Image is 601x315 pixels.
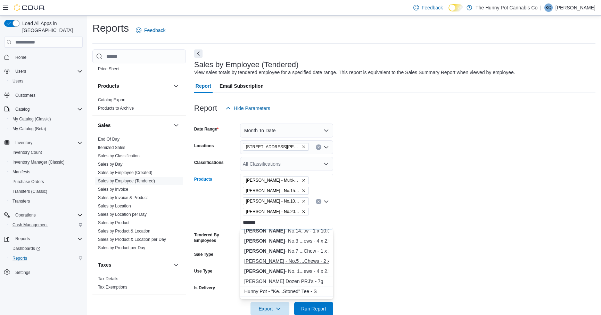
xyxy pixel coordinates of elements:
[13,105,32,113] button: Catalog
[92,275,186,294] div: Taxes
[10,148,45,157] a: Inventory Count
[7,124,85,134] button: My Catalog (Beta)
[302,178,306,182] button: Remove Glenn's - Multi-Flavour Soft Chews - 4 x 2.5:0 from selection in this group
[98,245,145,250] a: Sales by Product per Day
[240,297,333,307] button: MaryJane's - Hail Mary's Pre-roll - Hybrid - 2x0.8g
[92,65,186,76] div: Pricing
[19,20,83,34] span: Load All Apps in [GEOGRAPHIC_DATA]
[194,176,212,182] label: Products
[13,179,44,184] span: Purchase Orders
[244,228,285,234] strong: [PERSON_NAME]
[13,246,40,251] span: Dashboards
[1,104,85,114] button: Catalog
[476,3,537,12] p: The Hunny Pot Cannabis Co
[243,187,309,195] span: Glenn's - No.15 Delta 9 Distillate Watermelon Gummy - 1 x 10:0
[13,198,30,204] span: Transfers
[10,221,50,229] a: Cash Management
[244,268,285,274] strong: [PERSON_NAME]
[194,160,224,165] label: Classifications
[302,199,306,203] button: Remove Glenn's - No.10 Strawberry Watermelon Rosin Soft Chew - 1 x 10:0 from selection in this group
[10,244,83,253] span: Dashboards
[243,197,309,205] span: Glenn's - No.10 Strawberry Watermelon Rosin Soft Chew - 1 x 10:0
[10,178,83,186] span: Purchase Orders
[98,97,125,102] a: Catalog Export
[244,288,329,295] div: Hunny Pot - "Ke...Stoned" Tee - S
[98,229,150,234] a: Sales by Product & Location
[323,161,329,167] button: Open list of options
[10,115,54,123] a: My Catalog (Classic)
[10,168,33,176] a: Manifests
[98,178,155,184] span: Sales by Employee (Tendered)
[13,211,83,219] span: Operations
[98,220,130,226] span: Sales by Product
[172,121,180,129] button: Sales
[244,258,329,265] div: [PERSON_NAME] - No.5 ...Chews - 2 x 5:0
[1,52,85,62] button: Home
[302,189,306,193] button: Remove Glenn's - No.15 Delta 9 Distillate Watermelon Gummy - 1 x 10:0 from selection in this group
[98,153,140,158] a: Sales by Classification
[13,268,83,277] span: Settings
[194,69,515,76] div: View sales totals by tendered employee for a specified date range. This report is equivalent to t...
[144,27,165,34] span: Feedback
[98,82,171,89] button: Products
[15,140,32,145] span: Inventory
[1,210,85,220] button: Operations
[13,255,27,261] span: Reports
[10,158,83,166] span: Inventory Manager (Classic)
[13,235,83,243] span: Reports
[98,82,119,89] h3: Products
[244,237,329,244] div: - No.3 ...ews - 4 x 2.5:0
[98,203,131,209] span: Sales by Location
[133,23,168,37] a: Feedback
[194,104,217,112] h3: Report
[194,49,203,58] button: Next
[98,284,127,290] span: Tax Exemptions
[10,254,83,262] span: Reports
[92,21,129,35] h1: Reports
[323,144,329,150] button: Open list of options
[92,96,186,115] div: Products
[98,195,148,200] span: Sales by Invoice & Product
[10,148,83,157] span: Inventory Count
[15,107,30,112] span: Catalog
[411,1,446,15] a: Feedback
[220,79,264,93] span: Email Subscription
[316,144,321,150] button: Clear input
[13,105,83,113] span: Catalog
[243,143,309,151] span: 100 Jamieson Pkwy
[98,170,153,175] span: Sales by Employee (Created)
[15,212,36,218] span: Operations
[10,115,83,123] span: My Catalog (Classic)
[98,162,123,167] span: Sales by Day
[246,187,300,194] span: [PERSON_NAME] - No.15 Delta 9 Distillate Watermelon Gummy - 1 x 10:0
[98,187,128,192] a: Sales by Invoice
[13,222,48,228] span: Cash Management
[240,246,333,256] button: Glenn's - No.7 Cotton Clouds Delta 9 Soft Chew - 1 x 10:0
[98,137,120,142] a: End Of Day
[240,256,333,266] button: Glenn’s - No.5 White Freeze Resin Triple Flavoured Soft Chews - 2 x 5:0
[7,114,85,124] button: My Catalog (Classic)
[14,4,45,11] img: Cova
[194,285,215,291] label: Is Delivery
[13,169,30,175] span: Manifests
[98,106,134,111] a: Products to Archive
[98,179,155,183] a: Sales by Employee (Tendered)
[194,252,213,257] label: Sale Type
[98,276,118,281] a: Tax Details
[98,97,125,103] span: Catalog Export
[244,238,285,244] strong: [PERSON_NAME]
[196,79,211,93] span: Report
[13,53,29,62] a: Home
[4,49,83,296] nav: Complex example
[1,267,85,277] button: Settings
[172,261,180,269] button: Taxes
[7,220,85,230] button: Cash Management
[244,268,329,275] div: - No. 1...ews - 4 x 2.5:0
[240,286,333,297] button: Hunny Pot - "Keeping St. Catherine's Stoned" Tee - S
[15,55,26,60] span: Home
[234,105,270,112] span: Hide Parameters
[13,116,51,122] span: My Catalog (Classic)
[98,212,147,217] span: Sales by Location per Day
[98,145,125,150] a: Itemized Sales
